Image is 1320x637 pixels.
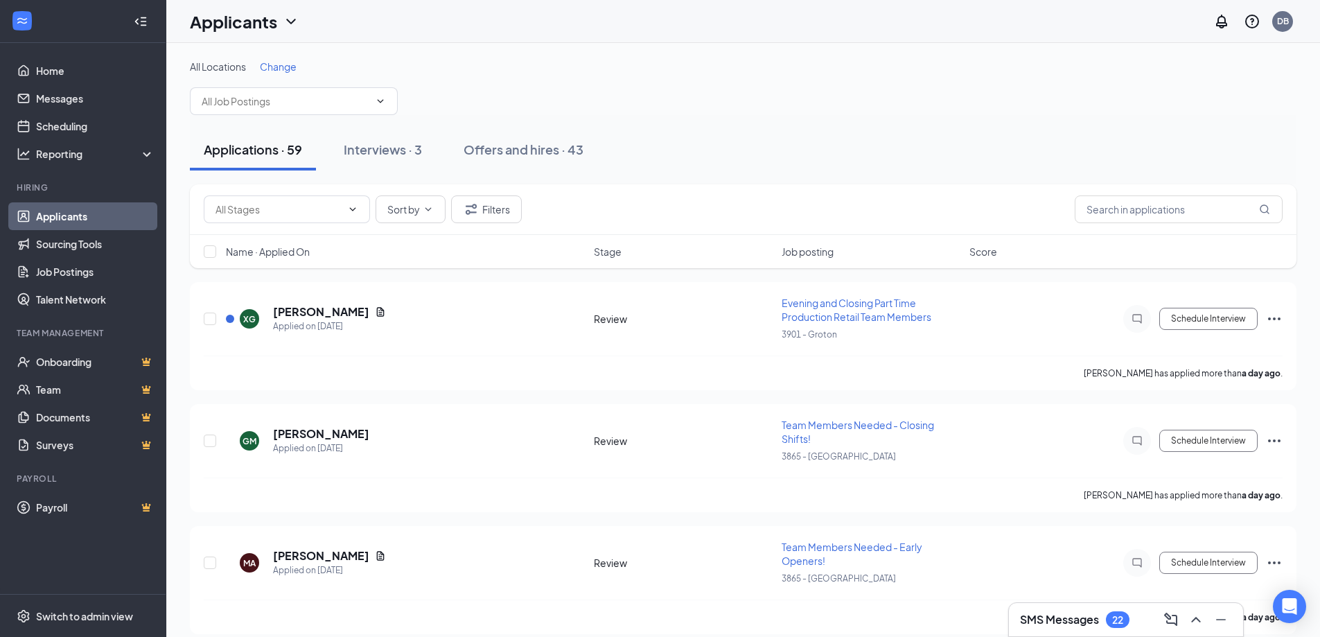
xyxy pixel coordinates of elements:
span: Sort by [387,204,420,214]
div: XG [243,313,256,325]
svg: ChatInactive [1129,313,1145,324]
div: DB [1277,15,1289,27]
a: DocumentsCrown [36,403,155,431]
button: ChevronUp [1185,609,1207,631]
span: 3865 - [GEOGRAPHIC_DATA] [782,573,896,584]
svg: Analysis [17,147,30,161]
b: a day ago [1242,368,1281,378]
div: Hiring [17,182,152,193]
button: Filter Filters [451,195,522,223]
svg: MagnifyingGlass [1259,204,1270,215]
svg: Collapse [134,15,148,28]
div: Reporting [36,147,155,161]
h3: SMS Messages [1020,612,1099,627]
div: Applied on [DATE] [273,442,369,455]
b: a day ago [1242,490,1281,500]
input: Search in applications [1075,195,1283,223]
input: All Job Postings [202,94,369,109]
a: Scheduling [36,112,155,140]
svg: ChevronDown [347,204,358,215]
p: [PERSON_NAME] has applied more than . [1084,367,1283,379]
div: Switch to admin view [36,609,133,623]
svg: Settings [17,609,30,623]
span: Evening and Closing Part Time Production Retail Team Members [782,297,931,323]
h1: Applicants [190,10,277,33]
button: Sort byChevronDown [376,195,446,223]
div: Interviews · 3 [344,141,422,158]
a: SurveysCrown [36,431,155,459]
div: Open Intercom Messenger [1273,590,1306,623]
div: Review [594,434,773,448]
p: [PERSON_NAME] has applied more than . [1084,489,1283,501]
svg: WorkstreamLogo [15,14,29,28]
input: All Stages [215,202,342,217]
svg: Ellipses [1266,311,1283,327]
h5: [PERSON_NAME] [273,304,369,320]
a: TeamCrown [36,376,155,403]
div: Applied on [DATE] [273,320,386,333]
span: Stage [594,245,622,259]
span: Change [260,60,297,73]
svg: ChevronDown [283,13,299,30]
svg: Notifications [1213,13,1230,30]
a: Talent Network [36,286,155,313]
button: Schedule Interview [1159,430,1258,452]
span: Job posting [782,245,834,259]
a: OnboardingCrown [36,348,155,376]
span: 3901 - Groton [782,329,837,340]
span: Team Members Needed - Early Openers! [782,541,922,567]
a: Messages [36,85,155,112]
button: Schedule Interview [1159,308,1258,330]
button: Schedule Interview [1159,552,1258,574]
span: 3865 - [GEOGRAPHIC_DATA] [782,451,896,462]
span: All Locations [190,60,246,73]
div: Review [594,556,773,570]
div: Applied on [DATE] [273,564,386,577]
div: Offers and hires · 43 [464,141,583,158]
svg: ChatInactive [1129,557,1145,568]
svg: ChevronUp [1188,611,1204,628]
a: PayrollCrown [36,494,155,521]
a: Sourcing Tools [36,230,155,258]
svg: Document [375,550,386,561]
div: Payroll [17,473,152,485]
svg: QuestionInfo [1244,13,1260,30]
b: a day ago [1242,612,1281,622]
svg: ChevronDown [423,204,434,215]
button: ComposeMessage [1160,609,1182,631]
div: Review [594,312,773,326]
div: MA [243,557,256,569]
a: Job Postings [36,258,155,286]
svg: Ellipses [1266,555,1283,571]
div: Team Management [17,327,152,339]
svg: ChatInactive [1129,435,1145,446]
button: Minimize [1210,609,1232,631]
span: Score [969,245,997,259]
svg: Filter [463,201,479,218]
div: GM [243,435,256,447]
div: Applications · 59 [204,141,302,158]
h5: [PERSON_NAME] [273,548,369,564]
svg: Minimize [1213,611,1229,628]
svg: Ellipses [1266,433,1283,449]
div: 22 [1112,614,1123,626]
svg: ComposeMessage [1163,611,1179,628]
svg: ChevronDown [375,96,386,107]
a: Home [36,57,155,85]
h5: [PERSON_NAME] [273,426,369,442]
a: Applicants [36,202,155,230]
svg: Document [375,306,386,317]
span: Team Members Needed - Closing Shifts! [782,419,934,445]
span: Name · Applied On [226,245,310,259]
